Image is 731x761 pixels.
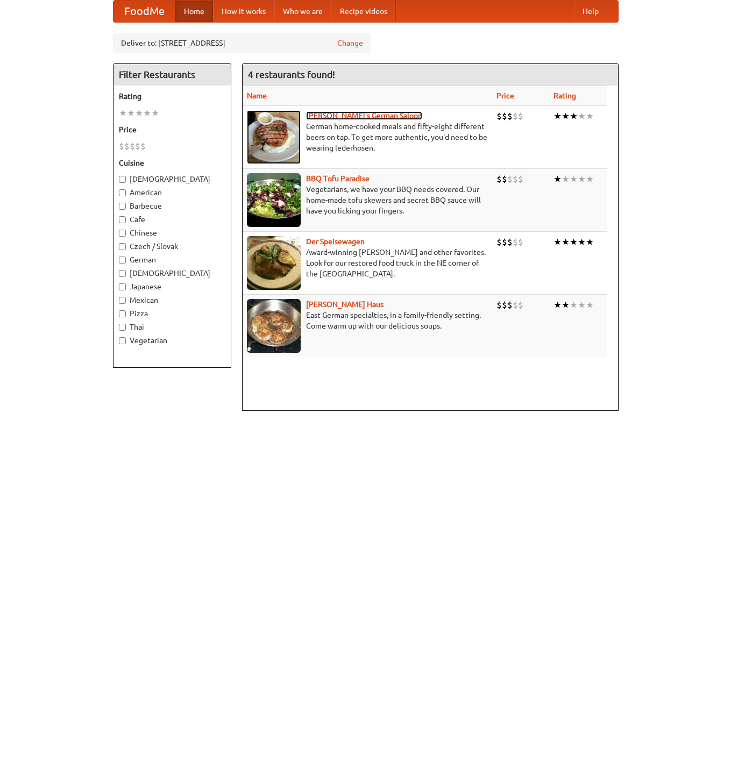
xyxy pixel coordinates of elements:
li: $ [502,110,507,122]
li: ★ [578,110,586,122]
h4: Filter Restaurants [113,64,231,86]
h5: Rating [119,91,225,102]
input: Japanese [119,283,126,290]
li: $ [496,236,502,248]
a: Change [337,38,363,48]
label: [DEMOGRAPHIC_DATA] [119,174,225,184]
a: Der Speisewagen [306,237,365,246]
input: Barbecue [119,203,126,210]
li: $ [507,236,513,248]
li: ★ [578,173,586,185]
label: American [119,187,225,198]
li: $ [507,110,513,122]
li: $ [518,236,523,248]
img: speisewagen.jpg [247,236,301,290]
li: ★ [553,173,562,185]
li: ★ [562,110,570,122]
li: $ [507,299,513,311]
li: $ [502,173,507,185]
img: kohlhaus.jpg [247,299,301,353]
li: ★ [570,236,578,248]
li: ★ [570,110,578,122]
li: $ [513,173,518,185]
ng-pluralize: 4 restaurants found! [248,69,335,80]
label: Cafe [119,214,225,225]
li: $ [140,140,146,152]
label: Chinese [119,227,225,238]
input: American [119,189,126,196]
input: Cafe [119,216,126,223]
a: FoodMe [113,1,175,22]
li: ★ [119,107,127,119]
li: $ [124,140,130,152]
li: $ [119,140,124,152]
label: Thai [119,322,225,332]
a: Rating [553,91,576,100]
img: esthers.jpg [247,110,301,164]
li: ★ [562,299,570,311]
label: German [119,254,225,265]
a: BBQ Tofu Paradise [306,174,370,183]
input: Mexican [119,297,126,304]
li: $ [513,299,518,311]
li: ★ [553,299,562,311]
input: Czech / Slovak [119,243,126,250]
li: ★ [570,299,578,311]
img: tofuparadise.jpg [247,173,301,227]
label: [DEMOGRAPHIC_DATA] [119,268,225,279]
label: Czech / Slovak [119,241,225,252]
p: German home-cooked meals and fifty-eight different beers on tap. To get more authentic, you'd nee... [247,121,488,153]
li: ★ [553,110,562,122]
li: ★ [135,107,143,119]
a: Help [574,1,607,22]
label: Mexican [119,295,225,305]
li: ★ [570,173,578,185]
p: Vegetarians, we have your BBQ needs covered. Our home-made tofu skewers and secret BBQ sauce will... [247,184,488,216]
p: Award-winning [PERSON_NAME] and other favorites. Look for our restored food truck in the NE corne... [247,247,488,279]
a: Home [175,1,213,22]
li: $ [502,236,507,248]
li: ★ [151,107,159,119]
li: $ [518,110,523,122]
a: Price [496,91,514,100]
li: $ [518,173,523,185]
h5: Price [119,124,225,135]
li: ★ [562,173,570,185]
a: Who we are [274,1,331,22]
a: [PERSON_NAME]'s German Saloon [306,111,422,120]
li: $ [496,110,502,122]
li: ★ [586,236,594,248]
li: $ [496,299,502,311]
input: [DEMOGRAPHIC_DATA] [119,270,126,277]
a: Recipe videos [331,1,396,22]
li: $ [496,173,502,185]
input: Thai [119,324,126,331]
li: $ [130,140,135,152]
label: Japanese [119,281,225,292]
li: $ [502,299,507,311]
li: ★ [562,236,570,248]
li: ★ [553,236,562,248]
li: $ [507,173,513,185]
a: How it works [213,1,274,22]
li: $ [518,299,523,311]
div: Deliver to: [STREET_ADDRESS] [113,33,371,53]
input: German [119,257,126,264]
li: $ [513,236,518,248]
label: Barbecue [119,201,225,211]
li: ★ [578,299,586,311]
li: ★ [578,236,586,248]
h5: Cuisine [119,158,225,168]
label: Vegetarian [119,335,225,346]
label: Pizza [119,308,225,319]
li: ★ [586,110,594,122]
li: ★ [143,107,151,119]
input: [DEMOGRAPHIC_DATA] [119,176,126,183]
a: Name [247,91,267,100]
a: [PERSON_NAME] Haus [306,300,384,309]
li: ★ [586,299,594,311]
